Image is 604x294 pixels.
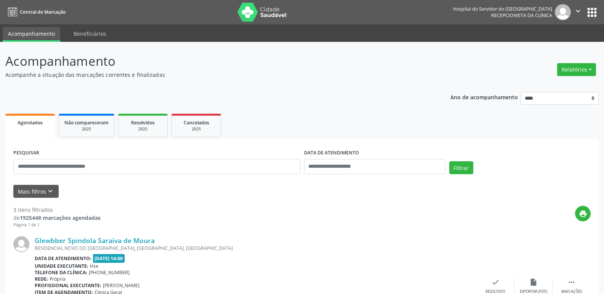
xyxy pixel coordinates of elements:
p: Acompanhamento [5,52,421,71]
span: Resolvidos [131,119,155,126]
span: Agendados [18,119,43,126]
b: Rede: [35,276,48,282]
div: Hospital do Servidor do [GEOGRAPHIC_DATA] [453,6,552,12]
a: Acompanhamento [3,27,60,42]
img: img [555,4,571,20]
button:  [571,4,585,20]
span: Central de Marcação [20,9,66,15]
div: Página 1 de 1 [13,222,101,228]
a: Beneficiários [68,27,112,40]
span: Não compareceram [64,119,109,126]
span: [PHONE_NUMBER] [89,269,130,276]
div: 2025 [177,126,215,132]
button: Filtrar [449,161,473,174]
button: Relatórios [557,63,596,76]
strong: 1925448 marcações agendadas [20,214,101,221]
div: RESIDENCIAL NOVO DO [GEOGRAPHIC_DATA], [GEOGRAPHIC_DATA], [GEOGRAPHIC_DATA] [35,245,476,251]
span: Hse [90,263,98,269]
p: Ano de acompanhamento [450,92,518,102]
span: [DATE] 14:00 [93,254,125,263]
b: Profissional executante: [35,282,101,289]
p: Acompanhe a situação das marcações correntes e finalizadas [5,71,421,79]
span: Própria [50,276,66,282]
img: img [13,236,29,252]
b: Data de atendimento: [35,255,91,262]
label: PESQUISAR [13,147,39,159]
span: Cancelados [184,119,209,126]
i:  [574,7,582,15]
a: Central de Marcação [5,6,66,18]
button: Mais filtroskeyboard_arrow_down [13,185,59,198]
i: keyboard_arrow_down [46,187,54,195]
div: de [13,214,101,222]
i: insert_drive_file [529,278,538,286]
label: DATA DE ATENDIMENTO [304,147,359,159]
span: [PERSON_NAME] [103,282,139,289]
div: 3 itens filtrados [13,206,101,214]
i: print [579,210,587,218]
button: apps [585,6,599,19]
div: 2025 [124,126,162,132]
i:  [567,278,576,286]
b: Unidade executante: [35,263,88,269]
button: print [575,206,591,221]
b: Telefone da clínica: [35,269,87,276]
span: Recepcionista da clínica [491,12,552,19]
div: 2025 [64,126,109,132]
i: check [491,278,500,286]
a: Glewbber Spindola Saraiva de Moura [35,236,155,245]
